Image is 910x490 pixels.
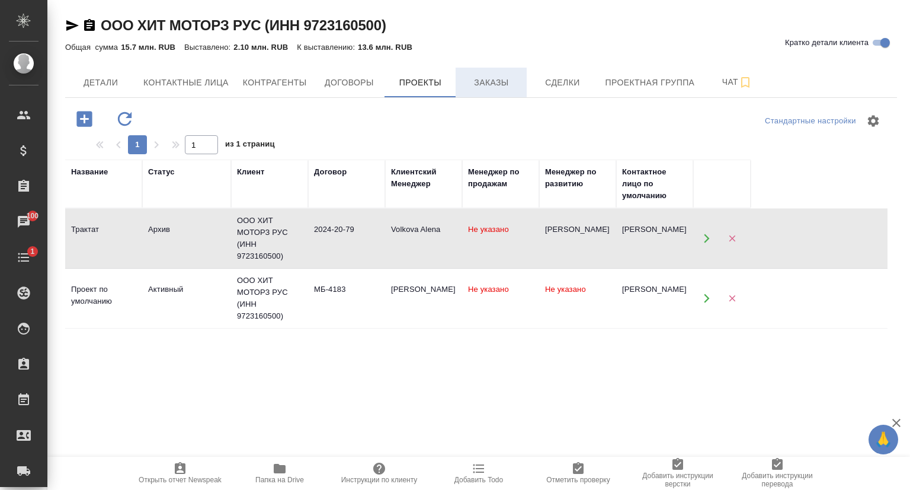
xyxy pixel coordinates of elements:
[635,472,720,488] span: Добавить инструкции верстки
[321,75,377,90] span: Договоры
[391,284,456,295] div: [PERSON_NAME]
[622,284,687,295] div: [PERSON_NAME]
[82,18,97,33] button: Скопировать ссылку
[148,166,175,178] div: Статус
[233,43,297,52] p: 2.10 млн. RUB
[859,107,887,135] span: Настроить таблицу
[735,472,820,488] span: Добавить инструкции перевода
[139,476,222,484] span: Открыть отчет Newspeak
[628,457,728,490] button: Добавить инструкции верстки
[255,476,304,484] span: Папка на Drive
[622,166,687,202] div: Контактное лицо по умолчанию
[68,107,101,131] button: Добавить проект
[72,75,129,90] span: Детали
[237,275,302,322] div: ООО ХИТ МОТОРЗ РУС (ИНН 9723160500)
[545,224,610,236] div: [PERSON_NAME]
[392,75,448,90] span: Проекты
[545,166,610,190] div: Менеджер по развитию
[694,227,719,251] button: Открыть
[429,457,528,490] button: Добавить Todo
[694,287,719,311] button: Открыть
[71,224,136,236] div: Трактат
[143,75,229,90] span: Контактные лица
[314,284,379,295] div: МБ-4183
[358,43,421,52] p: 13.6 млн. RUB
[869,425,898,454] button: 🙏
[391,224,456,236] div: Volkova Alena
[463,75,520,90] span: Заказы
[65,43,121,52] p: Общая сумма
[3,207,44,237] a: 100
[297,43,358,52] p: К выставлению:
[454,476,503,484] span: Добавить Todo
[728,457,827,490] button: Добавить инструкции перевода
[237,215,302,262] div: ООО ХИТ МОТОРЗ РУС (ИНН 9723160500)
[237,166,264,178] div: Клиент
[230,457,329,490] button: Папка на Drive
[243,75,307,90] span: Контрагенты
[528,457,628,490] button: Отметить проверку
[148,224,225,236] div: Архив
[121,43,184,52] p: 15.7 млн. RUB
[71,166,108,178] div: Название
[314,224,379,236] div: 2024-20-79
[762,112,859,131] div: split button
[3,243,44,272] a: 1
[534,75,591,90] span: Сделки
[130,457,230,490] button: Открыть отчет Newspeak
[314,166,347,178] div: Договор
[468,225,509,234] span: Не указано
[23,246,41,257] span: 1
[546,476,610,484] span: Отметить проверку
[468,166,533,190] div: Менеджер по продажам
[873,427,893,452] span: 🙏
[101,17,386,33] a: ООО ХИТ МОТОРЗ РУС (ИНН 9723160500)
[622,224,687,236] div: [PERSON_NAME]
[468,285,509,294] span: Не указано
[545,285,586,294] span: Не указано
[720,227,744,251] button: Удалить
[341,476,418,484] span: Инструкции по клиенту
[148,284,225,295] div: Активный
[709,75,765,90] span: Чат
[605,75,694,90] span: Проектная группа
[720,287,744,311] button: Удалить
[329,457,429,490] button: Инструкции по клиенту
[225,137,275,154] span: из 1 страниц
[108,107,141,131] button: Обновить данные
[391,166,456,190] div: Клиентский Менеджер
[71,284,136,307] div: Проект по умолчанию
[184,43,233,52] p: Выставлено:
[65,18,79,33] button: Скопировать ссылку для ЯМессенджера
[785,37,869,49] span: Кратко детали клиента
[738,75,752,90] svg: Подписаться
[20,210,46,222] span: 100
